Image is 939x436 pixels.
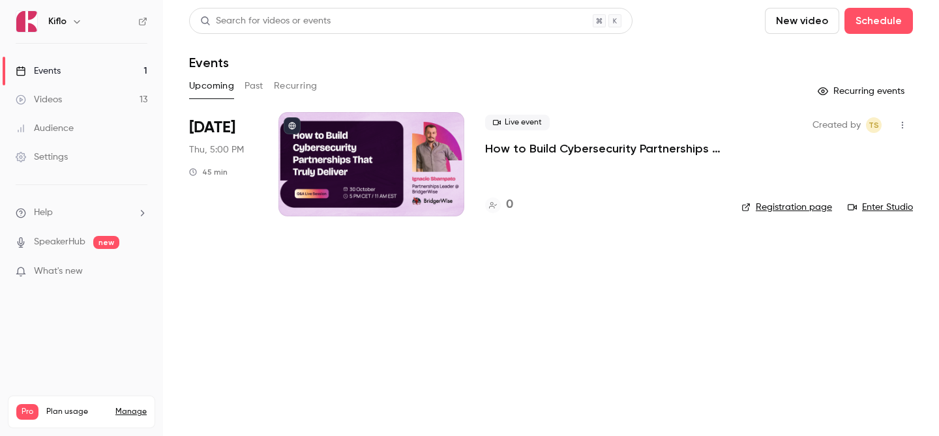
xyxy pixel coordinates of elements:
[485,196,513,214] a: 0
[16,11,37,32] img: Kiflo
[16,93,62,106] div: Videos
[189,143,244,156] span: Thu, 5:00 PM
[189,55,229,70] h1: Events
[485,115,550,130] span: Live event
[189,117,235,138] span: [DATE]
[245,76,263,96] button: Past
[16,65,61,78] div: Events
[115,407,147,417] a: Manage
[812,117,861,133] span: Created by
[189,76,234,96] button: Upcoming
[189,167,228,177] div: 45 min
[844,8,913,34] button: Schedule
[506,196,513,214] h4: 0
[812,81,913,102] button: Recurring events
[189,112,258,216] div: Oct 30 Thu, 5:00 PM (Europe/Rome)
[16,404,38,420] span: Pro
[34,235,85,249] a: SpeakerHub
[16,206,147,220] li: help-dropdown-opener
[274,76,318,96] button: Recurring
[46,407,108,417] span: Plan usage
[34,206,53,220] span: Help
[765,8,839,34] button: New video
[93,236,119,249] span: new
[848,201,913,214] a: Enter Studio
[866,117,882,133] span: Tomica Stojanovikj
[741,201,832,214] a: Registration page
[200,14,331,28] div: Search for videos or events
[132,266,147,278] iframe: Noticeable Trigger
[16,122,74,135] div: Audience
[485,141,721,156] a: How to Build Cybersecurity Partnerships That Truly Deliver
[48,15,67,28] h6: Kiflo
[869,117,879,133] span: TS
[16,151,68,164] div: Settings
[34,265,83,278] span: What's new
